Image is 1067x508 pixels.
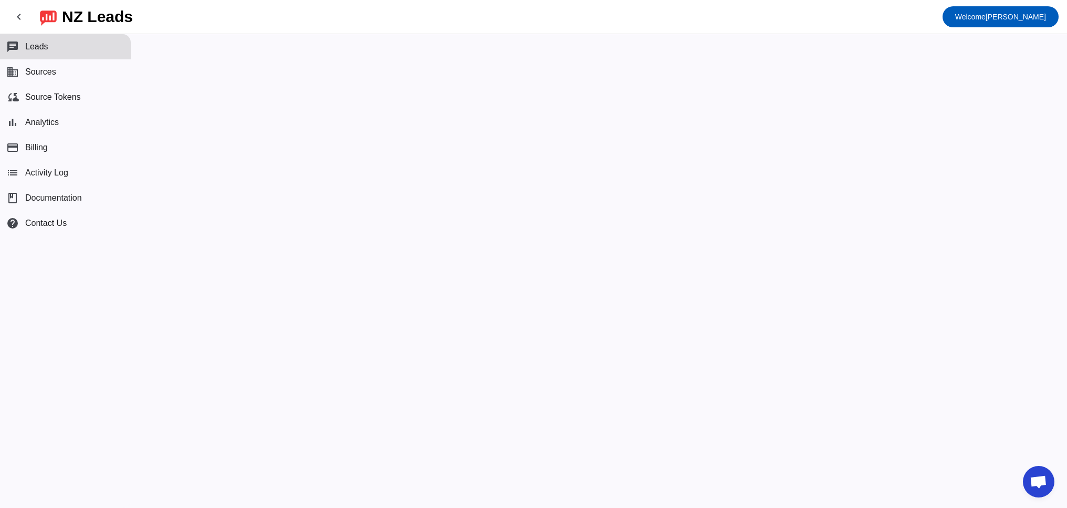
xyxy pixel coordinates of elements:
img: logo [40,8,57,26]
a: Open chat [1023,466,1054,497]
mat-icon: bar_chart [6,116,19,129]
span: Billing [25,143,48,152]
mat-icon: business [6,66,19,78]
button: Welcome[PERSON_NAME] [943,6,1059,27]
mat-icon: chevron_left [13,11,25,23]
mat-icon: cloud_sync [6,91,19,103]
span: Leads [25,42,48,51]
span: Welcome [955,13,986,21]
span: book [6,192,19,204]
span: Activity Log [25,168,68,178]
span: Sources [25,67,56,77]
mat-icon: payment [6,141,19,154]
mat-icon: chat [6,40,19,53]
mat-icon: list [6,167,19,179]
span: Analytics [25,118,59,127]
span: [PERSON_NAME] [955,9,1046,24]
span: Contact Us [25,219,67,228]
span: Source Tokens [25,92,81,102]
div: NZ Leads [62,9,133,24]
mat-icon: help [6,217,19,230]
span: Documentation [25,193,82,203]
